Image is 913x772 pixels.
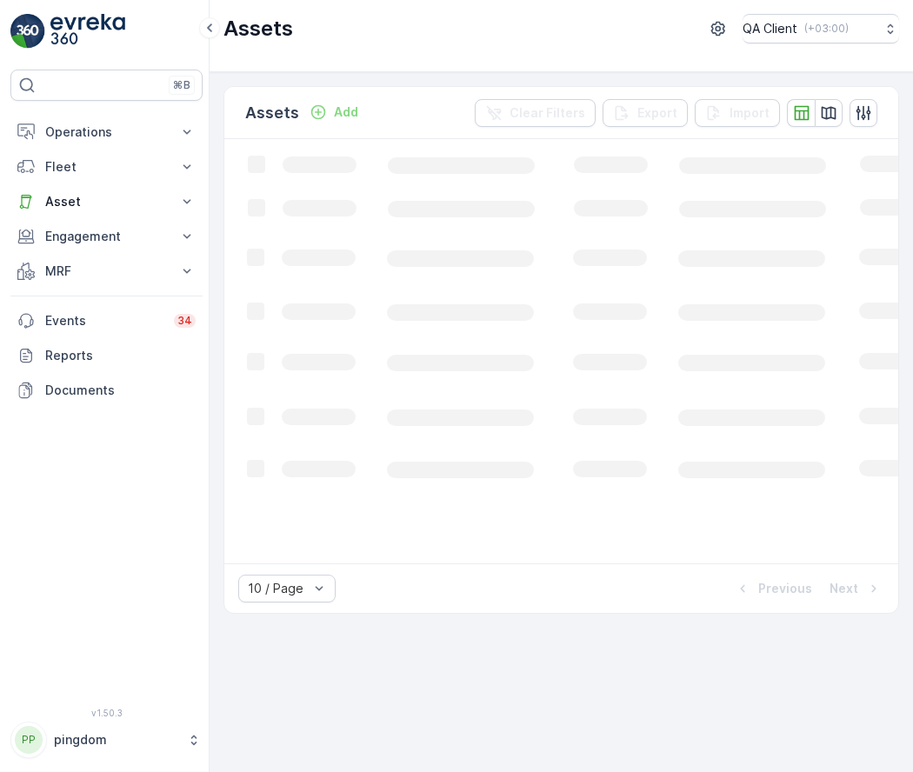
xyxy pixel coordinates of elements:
[45,228,168,245] p: Engagement
[45,123,168,141] p: Operations
[475,99,596,127] button: Clear Filters
[10,254,203,289] button: MRF
[45,382,196,399] p: Documents
[54,731,178,749] p: pingdom
[10,303,203,338] a: Events34
[303,102,365,123] button: Add
[743,14,899,43] button: QA Client(+03:00)
[510,104,585,122] p: Clear Filters
[804,22,849,36] p: ( +03:00 )
[695,99,780,127] button: Import
[177,314,192,328] p: 34
[732,578,814,599] button: Previous
[10,373,203,408] a: Documents
[45,193,168,210] p: Asset
[45,158,168,176] p: Fleet
[828,578,884,599] button: Next
[743,20,797,37] p: QA Client
[10,708,203,718] span: v 1.50.3
[730,104,770,122] p: Import
[10,219,203,254] button: Engagement
[637,104,677,122] p: Export
[10,115,203,150] button: Operations
[10,14,45,49] img: logo
[245,101,299,125] p: Assets
[15,726,43,754] div: PP
[10,338,203,373] a: Reports
[10,184,203,219] button: Asset
[45,263,168,280] p: MRF
[173,78,190,92] p: ⌘B
[603,99,688,127] button: Export
[10,722,203,758] button: PPpingdom
[223,15,293,43] p: Assets
[10,150,203,184] button: Fleet
[334,103,358,121] p: Add
[50,14,125,49] img: logo_light-DOdMpM7g.png
[758,580,812,597] p: Previous
[830,580,858,597] p: Next
[45,312,163,329] p: Events
[45,347,196,364] p: Reports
